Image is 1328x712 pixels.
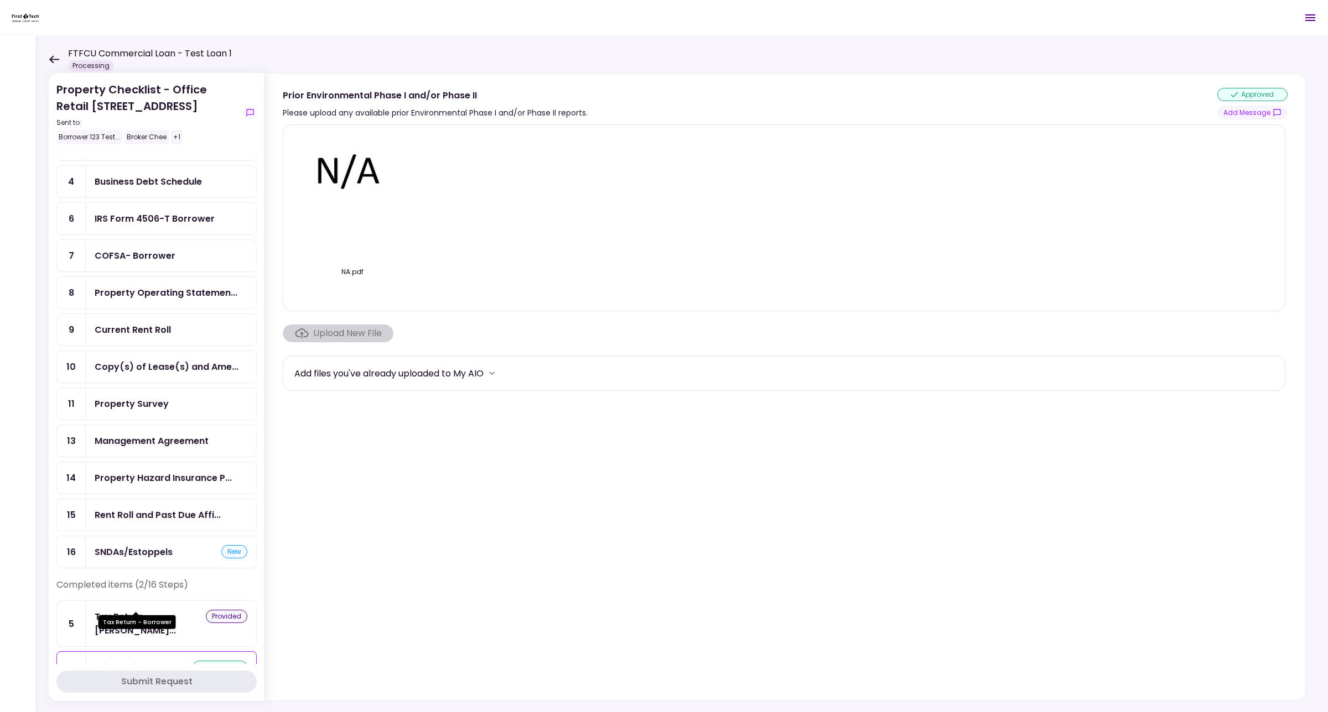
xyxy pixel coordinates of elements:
[57,499,86,531] div: 15
[56,81,239,144] div: Property Checklist - Office Retail [STREET_ADDRESS]
[95,434,209,448] div: Management Agreement
[264,73,1306,701] div: Prior Environmental Phase I and/or Phase IIPlease upload any available prior Environmental Phase ...
[1297,4,1324,31] button: Open menu
[294,367,484,380] div: Add files you've already uploaded to My AIO
[283,106,588,119] div: Please upload any available prior Environmental Phase I and/or Phase II reports.
[95,397,169,411] div: Property Survey
[68,47,232,60] h1: FTFCU Commercial Loan - Test Loan 1
[283,88,588,102] div: Prior Environmental Phase I and/or Phase II
[56,600,257,647] a: 5Tax Return - Borrowerprovided
[1217,106,1288,120] button: show-messages
[11,9,40,26] img: Partner icon
[57,166,86,197] div: 4
[95,508,221,522] div: Rent Roll and Past Due Affidavit
[56,202,257,235] a: 6IRS Form 4506-T Borrower
[57,462,86,494] div: 14
[95,610,206,637] div: Tax Return - Borrower
[56,462,257,494] a: 14Property Hazard Insurance Policy and Liability Insurance Policy
[56,239,257,272] a: 7COFSA- Borrower
[57,652,86,683] div: 12
[294,267,411,277] div: NA.pdf
[57,536,86,568] div: 16
[57,388,86,420] div: 11
[57,277,86,308] div: 8
[221,545,247,558] div: new
[56,313,257,346] a: 9Current Rent Roll
[57,351,86,383] div: 10
[124,130,169,144] div: Broker Chee
[98,615,176,629] div: Tax Return - Borrower
[193,661,247,674] div: approved
[1217,88,1288,101] div: approved
[57,203,86,234] div: 6
[121,675,193,688] div: Submit Request
[57,425,86,457] div: 13
[68,60,114,71] div: Processing
[56,350,257,383] a: 10Copy(s) of Lease(s) and Amendment(s)
[56,388,257,420] a: 11Property Survey
[56,425,257,457] a: 13Management Agreement
[484,365,500,381] button: more
[283,324,393,342] span: Click here to upload the required document
[206,610,247,623] div: provided
[95,471,232,485] div: Property Hazard Insurance Policy and Liability Insurance Policy
[56,130,122,144] div: Borrower 123 Test...
[95,212,215,226] div: IRS Form 4506-T Borrower
[95,323,171,337] div: Current Rent Roll
[57,314,86,345] div: 9
[57,240,86,271] div: 7
[171,130,183,144] div: +1
[56,165,257,198] a: 4Business Debt Schedule
[57,601,86,646] div: 5
[56,578,257,600] div: Completed items (2/16 Steps)
[95,360,238,374] div: Copy(s) of Lease(s) and Amendment(s)
[56,536,257,568] a: 16SNDAs/Estoppelsnew
[243,106,257,119] button: show-messages
[95,175,202,189] div: Business Debt Schedule
[95,286,237,300] div: Property Operating Statements
[95,661,182,674] div: Prior Environmental Phase I and/or Phase II
[56,671,257,693] button: Submit Request
[56,276,257,309] a: 8Property Operating Statements
[56,651,257,684] a: 12Prior Environmental Phase I and/or Phase IIapproved
[95,545,173,559] div: SNDAs/Estoppels
[56,499,257,531] a: 15Rent Roll and Past Due Affidavit
[56,118,239,128] div: Sent to:
[95,249,175,263] div: COFSA- Borrower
